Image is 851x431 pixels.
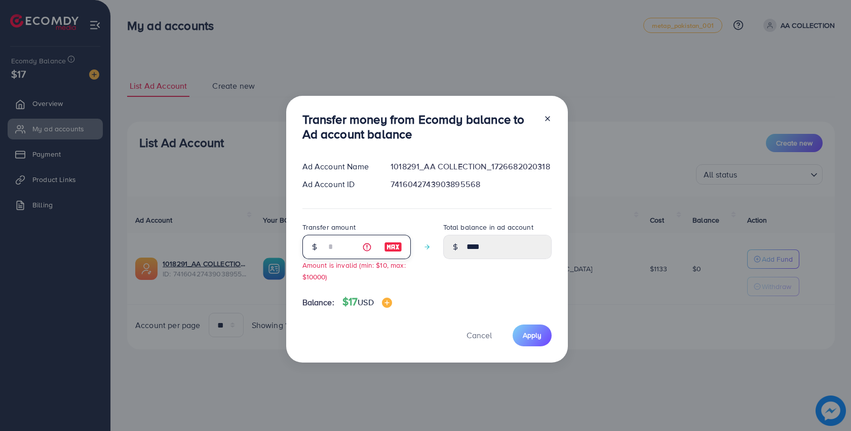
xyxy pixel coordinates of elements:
button: Cancel [454,325,505,346]
small: Amount is invalid (min: $10, max: $10000) [302,260,406,281]
button: Apply [513,325,552,346]
img: image [384,241,402,253]
span: Cancel [467,330,492,341]
h3: Transfer money from Ecomdy balance to Ad account balance [302,112,535,141]
label: Total balance in ad account [443,222,533,232]
label: Transfer amount [302,222,356,232]
span: Apply [523,330,541,340]
img: image [382,298,392,308]
div: Ad Account Name [294,161,383,172]
span: Balance: [302,297,334,308]
div: Ad Account ID [294,178,383,190]
span: USD [358,297,373,308]
div: 7416042743903895568 [382,178,559,190]
div: 1018291_AA COLLECTION_1726682020318 [382,161,559,172]
h4: $17 [342,296,392,308]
